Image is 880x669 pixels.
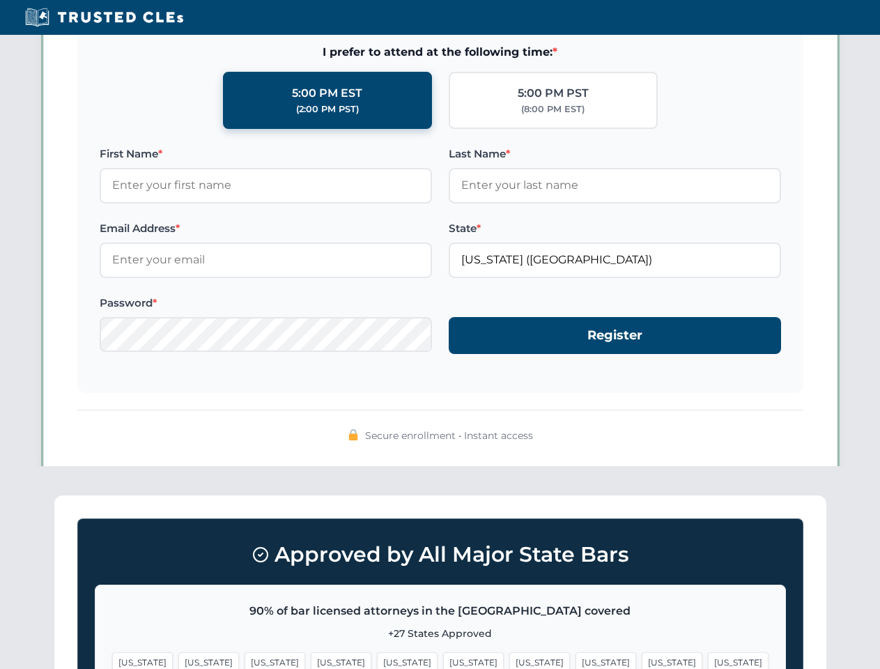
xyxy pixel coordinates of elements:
[449,243,781,277] input: Florida (FL)
[449,146,781,162] label: Last Name
[348,429,359,440] img: 🔒
[296,102,359,116] div: (2:00 PM PST)
[292,84,362,102] div: 5:00 PM EST
[112,626,769,641] p: +27 States Approved
[521,102,585,116] div: (8:00 PM EST)
[449,317,781,354] button: Register
[365,428,533,443] span: Secure enrollment • Instant access
[21,7,187,28] img: Trusted CLEs
[449,220,781,237] label: State
[100,168,432,203] input: Enter your first name
[100,220,432,237] label: Email Address
[449,168,781,203] input: Enter your last name
[100,243,432,277] input: Enter your email
[112,602,769,620] p: 90% of bar licensed attorneys in the [GEOGRAPHIC_DATA] covered
[518,84,589,102] div: 5:00 PM PST
[100,146,432,162] label: First Name
[95,536,786,574] h3: Approved by All Major State Bars
[100,43,781,61] span: I prefer to attend at the following time:
[100,295,432,312] label: Password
